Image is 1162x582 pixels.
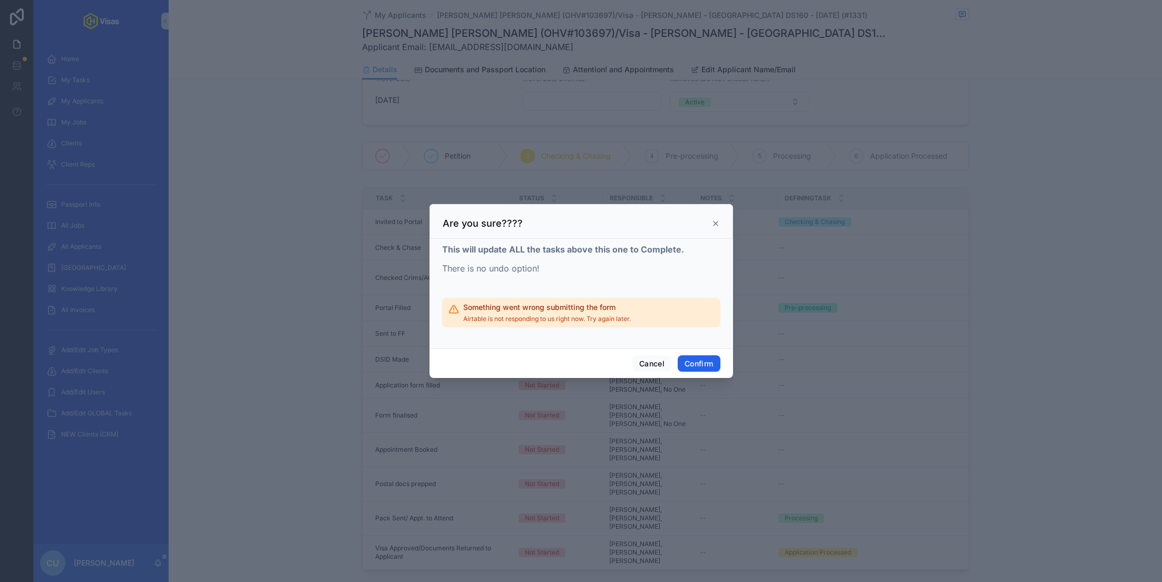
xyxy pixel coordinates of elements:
h2: Something went wrong submitting the form [463,302,631,313]
span: Airtable is not responding to us right now. Try again later. [463,315,631,323]
strong: This will update ALL the tasks above this one to Complete. [442,244,684,255]
h3: Are you sure???? [443,217,523,230]
button: Confirm [678,355,720,372]
button: Cancel [632,355,671,372]
p: There is no undo option! [442,262,720,275]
